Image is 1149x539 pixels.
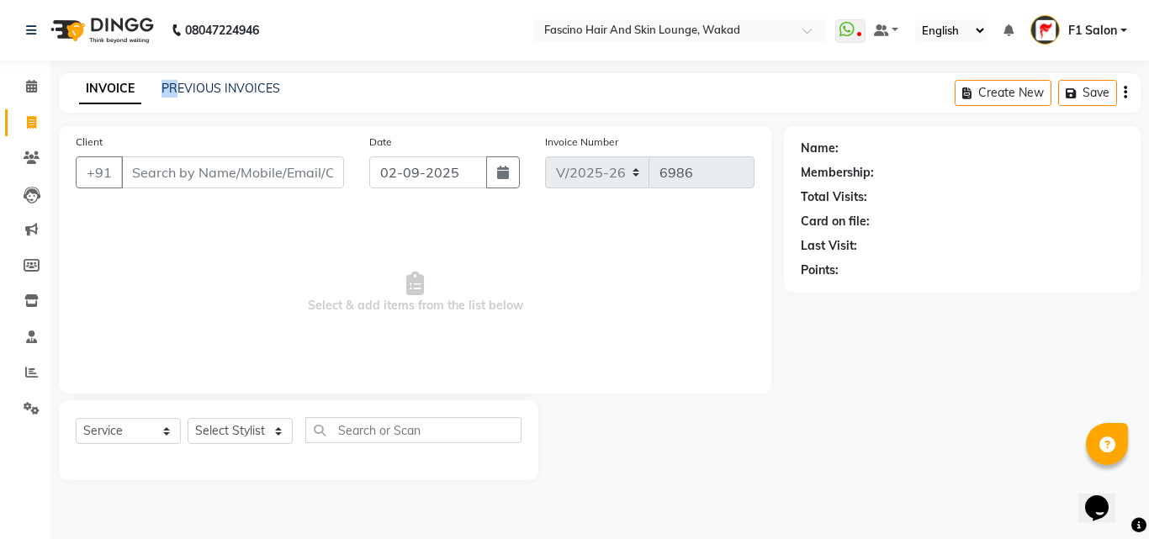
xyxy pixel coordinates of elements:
[305,417,522,443] input: Search or Scan
[801,262,839,279] div: Points:
[801,164,874,182] div: Membership:
[161,81,280,96] a: PREVIOUS INVOICES
[1068,22,1117,40] span: F1 Salon
[369,135,392,150] label: Date
[801,188,867,206] div: Total Visits:
[76,135,103,150] label: Client
[955,80,1051,106] button: Create New
[185,7,259,54] b: 08047224946
[801,213,870,230] div: Card on file:
[121,156,344,188] input: Search by Name/Mobile/Email/Code
[545,135,618,150] label: Invoice Number
[76,209,755,377] span: Select & add items from the list below
[43,7,158,54] img: logo
[801,140,839,157] div: Name:
[76,156,123,188] button: +91
[79,74,141,104] a: INVOICE
[801,237,857,255] div: Last Visit:
[1058,80,1117,106] button: Save
[1030,15,1060,45] img: F1 Salon
[1078,472,1132,522] iframe: chat widget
